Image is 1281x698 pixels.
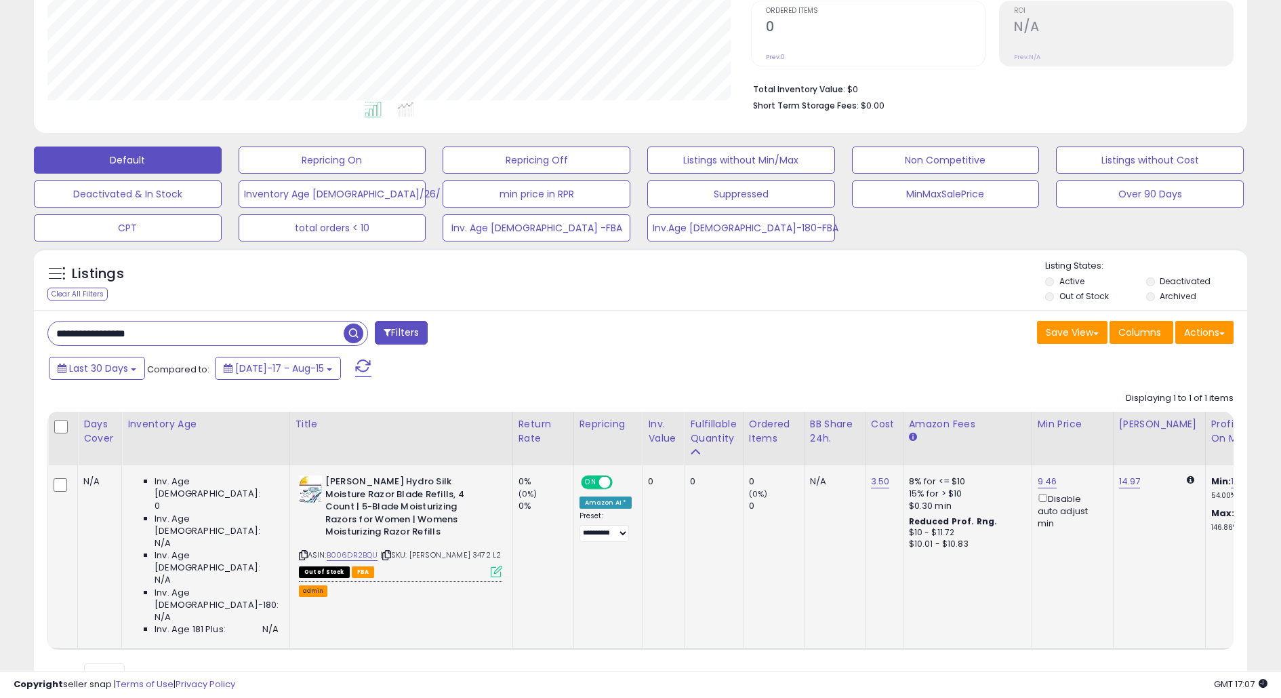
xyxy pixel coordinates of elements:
[239,214,426,241] button: total orders < 10
[1214,678,1267,691] span: 2025-09-15 17:07 GMT
[1110,321,1173,344] button: Columns
[1059,290,1109,302] label: Out of Stock
[852,147,1040,174] button: Non Competitive
[753,100,859,111] b: Short Term Storage Fees:
[83,476,111,488] div: N/A
[296,417,507,431] div: Title
[72,265,124,284] h5: Listings
[518,488,537,499] small: (0%)
[647,147,835,174] button: Listings without Min/Max
[239,180,426,208] button: Inventory Age [DEMOGRAPHIC_DATA]/26/
[352,566,375,578] span: FBA
[1045,260,1246,273] p: Listing States:
[34,180,222,208] button: Deactivated & In Stock
[749,488,768,499] small: (0%)
[1211,475,1232,488] b: Min:
[1056,180,1244,208] button: Over 90 Days
[1119,475,1141,488] a: 14.97
[239,147,426,174] button: Repricing On
[749,417,798,446] div: Ordered Items
[1231,475,1253,488] a: 19.98
[1014,19,1233,37] h2: N/A
[34,214,222,241] button: CPT
[299,585,327,597] button: admin
[647,180,835,208] button: Suppressed
[1037,321,1107,344] button: Save View
[14,678,63,691] strong: Copyright
[155,611,171,623] span: N/A
[49,357,145,380] button: Last 30 Days
[610,477,632,488] span: OFF
[518,417,568,446] div: Return Rate
[147,363,209,376] span: Compared to:
[1038,475,1057,488] a: 9.46
[753,80,1223,96] li: $0
[69,362,128,375] span: Last 30 Days
[375,321,428,345] button: Filters
[871,475,890,488] a: 3.50
[690,476,732,488] div: 0
[155,537,171,549] span: N/A
[83,417,116,446] div: Days Cover
[327,549,378,561] a: B006DR2BQU
[518,476,573,488] div: 0%
[215,357,341,380] button: [DATE]-17 - Aug-15
[648,476,674,488] div: 0
[579,417,637,431] div: Repricing
[47,288,108,300] div: Clear All Filters
[380,549,502,560] span: | SKU: [PERSON_NAME] 3472 L2
[1175,321,1234,344] button: Actions
[1014,53,1040,61] small: Prev: N/A
[648,417,678,446] div: Inv. value
[443,180,630,208] button: min price in RPR
[871,417,897,431] div: Cost
[155,587,279,611] span: Inv. Age [DEMOGRAPHIC_DATA]-180:
[647,214,835,241] button: Inv.Age [DEMOGRAPHIC_DATA]-180-FBA
[34,147,222,174] button: Default
[909,516,998,527] b: Reduced Prof. Rng.
[1160,275,1211,287] label: Deactivated
[127,417,283,431] div: Inventory Age
[443,147,630,174] button: Repricing Off
[766,53,785,61] small: Prev: 0
[1038,417,1107,431] div: Min Price
[909,417,1026,431] div: Amazon Fees
[155,574,171,586] span: N/A
[909,539,1021,550] div: $10.01 - $10.83
[749,500,804,512] div: 0
[909,476,1021,488] div: 8% for <= $10
[155,513,279,537] span: Inv. Age [DEMOGRAPHIC_DATA]:
[909,431,917,444] small: Amazon Fees.
[852,180,1040,208] button: MinMaxSalePrice
[155,500,160,512] span: 0
[909,500,1021,512] div: $0.30 min
[1119,417,1200,431] div: [PERSON_NAME]
[579,497,632,509] div: Amazon AI *
[690,417,737,446] div: Fulfillable Quantity
[909,488,1021,500] div: 15% for > $10
[579,511,632,542] div: Preset:
[155,476,279,500] span: Inv. Age [DEMOGRAPHIC_DATA]:
[1160,290,1196,302] label: Archived
[1056,147,1244,174] button: Listings without Cost
[766,19,985,37] h2: 0
[766,7,985,15] span: Ordered Items
[443,214,630,241] button: Inv. Age [DEMOGRAPHIC_DATA] -FBA
[155,623,226,636] span: Inv. Age 181 Plus:
[116,678,174,691] a: Terms of Use
[861,99,884,112] span: $0.00
[325,476,490,542] b: [PERSON_NAME] Hydro Silk Moisture Razor Blade Refills, 4 Count | 5-Blade Moisturizing Razors for ...
[749,476,804,488] div: 0
[58,668,155,681] span: Show: entries
[262,623,279,636] span: N/A
[753,83,845,95] b: Total Inventory Value:
[582,477,599,488] span: ON
[909,527,1021,539] div: $10 - $11.72
[1038,491,1103,530] div: Disable auto adjust min
[299,476,322,503] img: 41Vj0zFSzqL._SL40_.jpg
[176,678,235,691] a: Privacy Policy
[810,476,855,488] div: N/A
[235,362,324,375] span: [DATE]-17 - Aug-15
[14,678,235,691] div: seller snap | |
[1059,275,1084,287] label: Active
